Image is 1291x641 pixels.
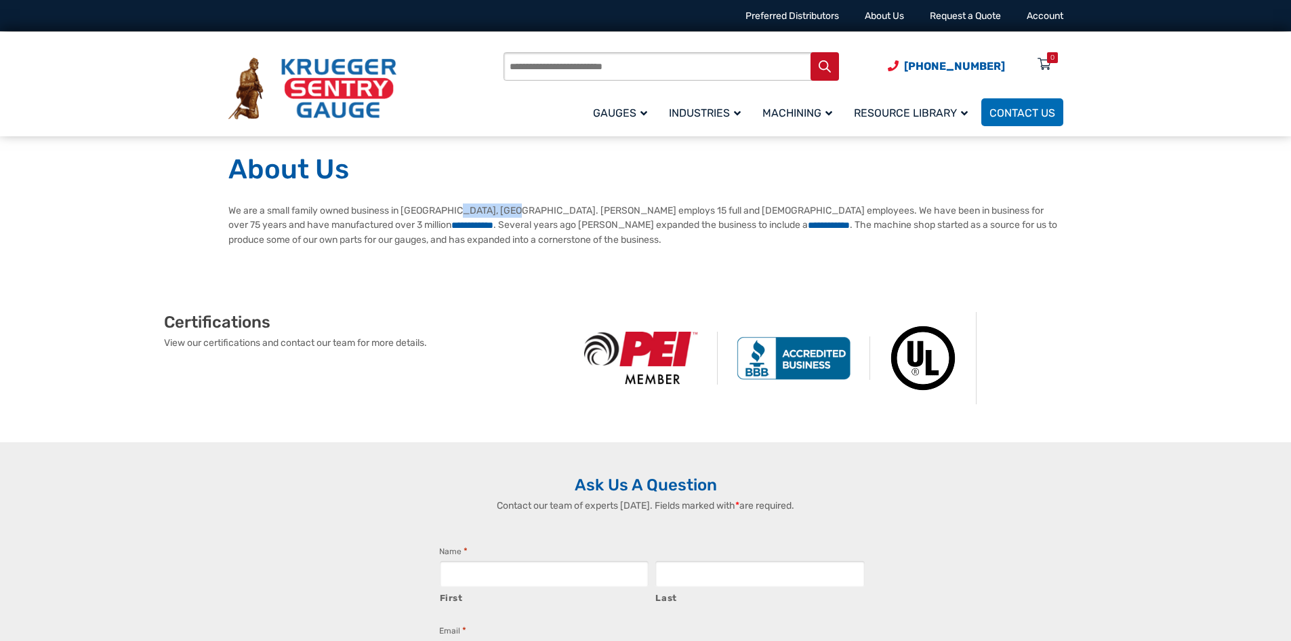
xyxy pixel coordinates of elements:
a: Phone Number (920) 434-8860 [888,58,1005,75]
div: 0 [1050,52,1054,63]
label: Last [655,588,865,605]
a: Gauges [585,96,661,128]
label: Email [439,624,466,638]
a: Machining [754,96,846,128]
a: Request a Quote [930,10,1001,22]
h2: Certifications [164,312,565,332]
a: Contact Us [981,98,1063,126]
h2: Ask Us A Question [228,475,1063,495]
p: We are a small family owned business in [GEOGRAPHIC_DATA], [GEOGRAPHIC_DATA]. [PERSON_NAME] emplo... [228,203,1063,247]
span: Contact Us [989,106,1055,119]
span: Resource Library [854,106,968,119]
span: Machining [762,106,832,119]
p: View our certifications and contact our team for more details. [164,336,565,350]
label: First [440,588,649,605]
a: Preferred Distributors [745,10,839,22]
span: [PHONE_NUMBER] [904,60,1005,73]
legend: Name [439,545,468,558]
img: BBB [718,336,870,380]
h1: About Us [228,153,1063,187]
a: Industries [661,96,754,128]
img: PEI Member [565,332,718,384]
a: About Us [865,10,904,22]
span: Industries [669,106,741,119]
img: Krueger Sentry Gauge [228,58,396,120]
img: Underwriters Laboratories [870,312,977,404]
a: Account [1027,10,1063,22]
p: Contact our team of experts [DATE]. Fields marked with are required. [426,499,866,513]
span: Gauges [593,106,647,119]
a: Resource Library [846,96,981,128]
